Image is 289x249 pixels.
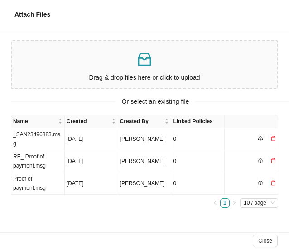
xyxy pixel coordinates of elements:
div: Page Size [240,198,278,208]
span: left [213,201,217,205]
th: Created By [118,115,172,128]
span: cloud-download [258,158,263,163]
th: Name [11,115,65,128]
td: [DATE] [65,150,118,172]
button: left [211,198,220,208]
span: inboxDrag & drop files here or click to upload [12,41,277,88]
th: Linked Policies [171,115,225,128]
span: Close [258,236,272,245]
li: 1 [220,198,230,208]
span: [PERSON_NAME] [120,136,165,142]
td: 0 [171,172,225,195]
span: Name [13,117,56,126]
span: Created By [120,117,163,126]
a: 1 [221,199,229,207]
span: right [232,201,236,205]
td: Proof of payment.msg [11,172,65,195]
span: Attach Files [14,11,50,18]
span: delete [270,180,276,186]
button: right [230,198,239,208]
li: Next Page [230,198,239,208]
th: Created [65,115,118,128]
td: [DATE] [65,128,118,150]
span: delete [270,136,276,141]
span: Created [67,117,110,126]
td: [DATE] [65,172,118,195]
span: cloud-download [258,180,263,186]
span: delete [270,158,276,163]
span: cloud-download [258,136,263,141]
span: 10 / page [244,199,275,207]
td: 0 [171,128,225,150]
td: _SAN23496883.msg [11,128,65,150]
span: [PERSON_NAME] [120,158,165,164]
td: RE_ Proof of payment.msg [11,150,65,172]
span: Or select an existing file [116,96,196,107]
span: [PERSON_NAME] [120,180,165,187]
td: 0 [171,150,225,172]
span: inbox [135,50,154,68]
p: Drag & drop files here or click to upload [15,72,274,83]
button: Close [253,235,278,247]
li: Previous Page [211,198,220,208]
